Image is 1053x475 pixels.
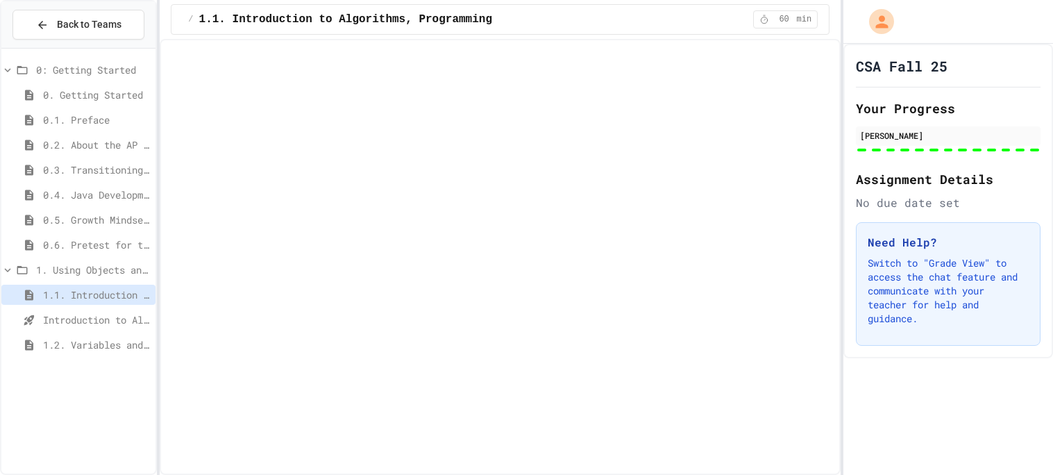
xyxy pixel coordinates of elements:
span: / [188,14,193,25]
span: 0: Getting Started [36,62,150,77]
span: min [797,14,812,25]
h2: Your Progress [856,99,1041,118]
div: [PERSON_NAME] [860,129,1036,142]
span: 1.2. Variables and Data Types [43,337,150,352]
span: 0.6. Pretest for the AP CSA Exam [43,237,150,252]
span: 0.1. Preface [43,112,150,127]
span: 0.5. Growth Mindset and Pair Programming [43,212,150,227]
span: Back to Teams [57,17,121,32]
span: Introduction to Algorithms, Programming, and Compilers [43,312,150,327]
button: Back to Teams [12,10,144,40]
span: 1.1. Introduction to Algorithms, Programming, and Compilers [199,11,593,28]
span: 1. Using Objects and Methods [36,262,150,277]
span: 0.4. Java Development Environments [43,187,150,202]
h3: Need Help? [868,234,1029,251]
div: My Account [854,6,898,37]
h2: Assignment Details [856,169,1041,189]
span: 1.1. Introduction to Algorithms, Programming, and Compilers [43,287,150,302]
p: Switch to "Grade View" to access the chat feature and communicate with your teacher for help and ... [868,256,1029,326]
span: 0.3. Transitioning from AP CSP to AP CSA [43,162,150,177]
span: 60 [773,14,795,25]
h1: CSA Fall 25 [856,56,947,76]
span: 0. Getting Started [43,87,150,102]
div: No due date set [856,194,1041,211]
span: 0.2. About the AP CSA Exam [43,137,150,152]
